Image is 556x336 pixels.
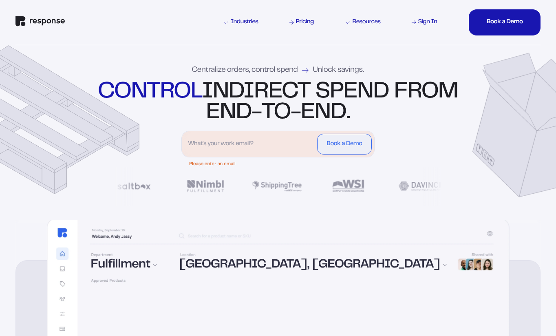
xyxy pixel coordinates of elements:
span: Please enter an email [189,161,236,168]
span: Unlock savings. [313,66,364,74]
div: Book a Demo [487,19,523,25]
button: Book a Demo [317,134,372,155]
input: What's your work email? [184,134,315,155]
strong: control [98,82,202,102]
div: Book a Demo [327,141,362,147]
a: Response Home [15,16,65,29]
a: Pricing [288,18,315,27]
div: Centralize orders, control spend [192,66,364,74]
div: Resources [346,19,381,25]
div: [GEOGRAPHIC_DATA], [GEOGRAPHIC_DATA] [179,259,447,271]
div: indirect spend from end-to-end. [96,82,460,124]
div: Fulfillment [91,259,171,271]
div: Pricing [296,19,314,25]
button: Book a DemoBook a DemoBook a DemoBook a Demo [469,9,541,36]
a: Sign In [410,18,439,27]
div: Industries [224,19,258,25]
img: Response Logo [15,16,65,27]
div: Sign In [418,19,437,25]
